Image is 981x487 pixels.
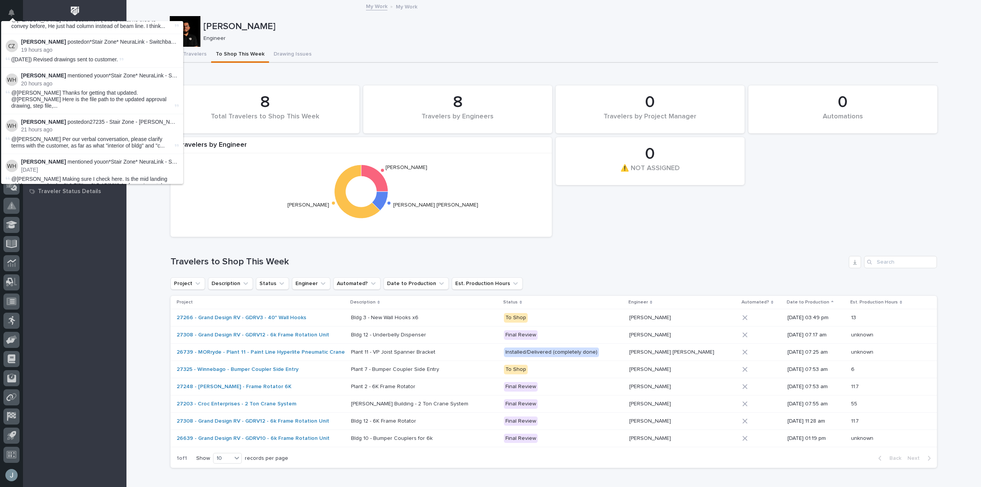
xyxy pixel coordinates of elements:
[6,74,18,86] img: Wynne Hochstetler
[904,455,937,462] button: Next
[10,9,20,21] div: Notifications
[351,313,420,321] p: Bldg 3 - New Wall Hooks x6
[171,277,205,290] button: Project
[629,365,673,373] p: [PERSON_NAME]
[851,416,860,425] p: 11.7
[787,418,845,425] p: [DATE] 11:28 am
[629,330,673,338] p: [PERSON_NAME]
[569,144,732,164] div: 0
[386,165,427,171] text: [PERSON_NAME]
[269,47,316,63] button: Drawing Issues
[787,349,845,356] p: [DATE] 07:25 am
[396,2,417,10] p: My Work
[171,326,937,344] tr: 27308 - Grand Design RV - GDRV12 - 6k Frame Rotation Unit Bldg 12 - Underbelly DispenserBldg 12 -...
[171,378,937,395] tr: 27248 - [PERSON_NAME] - Frame Rotator 6K Plant 2 - 6K Frame RotatorPlant 2 - 6K Frame Rotator Fin...
[384,277,449,290] button: Date to Production
[3,5,20,21] button: Notifications
[504,434,538,443] div: Final Review
[38,188,101,195] p: Traveler Status Details
[177,332,329,338] a: 27308 - Grand Design RV - GDRV12 - 6k Frame Rotation Unit
[90,119,280,125] a: 27235 - Stair Zone - [PERSON_NAME] [PERSON_NAME] - Batting Cage Stairs
[6,160,18,172] img: Wynne Hochstetler
[351,330,428,338] p: Bldg 12 - Underbelly Dispenser
[351,382,417,390] p: Plant 2 - 6K Frame Rotator
[171,309,937,326] tr: 27266 - Grand Design RV - GDRV3 - 40" Wall Hooks Bldg 3 - New Wall Hooks x6Bldg 3 - New Wall Hook...
[6,120,18,132] img: Wynne Hochstetler
[851,365,856,373] p: 6
[504,330,538,340] div: Final Review
[851,382,860,390] p: 11.7
[787,298,829,307] p: Date to Production
[503,298,518,307] p: Status
[787,384,845,390] p: [DATE] 07:53 am
[351,348,437,356] p: Plant 11 - VP Joist Spanner Bracket
[21,72,66,79] strong: [PERSON_NAME]
[23,185,126,197] a: Traveler Status Details
[629,434,673,442] p: [PERSON_NAME]
[184,93,346,112] div: 8
[6,40,18,52] img: Cole Ziegler
[787,435,845,442] p: [DATE] 01:19 pm
[569,93,732,112] div: 0
[256,277,289,290] button: Status
[21,167,179,173] p: [DATE]
[11,136,173,149] span: @[PERSON_NAME] Per our verbal conversation, please clarify terms with the customer, as far as wha...
[787,315,845,321] p: [DATE] 03:49 pm
[628,298,648,307] p: Engineer
[741,298,769,307] p: Automated?
[569,164,732,180] div: ⚠️ NOT ASSIGNED
[629,399,673,407] p: [PERSON_NAME]
[171,141,552,154] div: Travelers by Engineer
[569,113,732,129] div: Travelers by Project Manager
[629,313,673,321] p: [PERSON_NAME]
[504,399,538,409] div: Final Review
[787,332,845,338] p: [DATE] 07:17 am
[351,416,418,425] p: Bldg 12 - 6K Frame Rotator
[287,203,329,208] text: [PERSON_NAME]
[864,256,937,268] input: Search
[3,467,20,483] button: users-avatar
[333,277,381,290] button: Automated?
[351,434,434,442] p: Bldg 10 - Bumper Couplers for 6k
[504,416,538,426] div: Final Review
[170,47,211,63] button: My Travelers
[376,93,539,112] div: 8
[851,348,875,356] p: unknown
[504,365,528,374] div: To Shop
[21,126,179,133] p: 21 hours ago
[177,435,330,442] a: 26639 - Grand Design RV - GDRV10 - 6k Frame Rotation Unit
[851,434,875,442] p: unknown
[872,455,904,462] button: Back
[11,90,173,109] span: @[PERSON_NAME] Thanks for getting that updated. @[PERSON_NAME] Here is the file path to the updat...
[504,382,538,392] div: Final Review
[109,159,220,165] a: *Stair Zone* NeuraLink - Switchback Stair - S3
[171,395,937,413] tr: 27203 - Croc Enterprises - 2 Ton Crane System [PERSON_NAME] Building - 2 Ton Crane System[PERSON_...
[504,313,528,323] div: To Shop
[351,365,441,373] p: Plant 7 - Bumper Coupler Side Entry
[851,330,875,338] p: unknown
[184,113,346,129] div: Total Travelers to Shop This Week
[213,454,232,462] div: 10
[452,277,523,290] button: Est. Production Hours
[68,4,82,18] img: Workspace Logo
[21,80,179,87] p: 20 hours ago
[177,418,329,425] a: 27308 - Grand Design RV - GDRV12 - 6k Frame Rotation Unit
[177,366,299,373] a: 27325 - Winnebago - Bumper Coupler Side Entry
[177,384,292,390] a: 27248 - [PERSON_NAME] - Frame Rotator 6K
[203,21,935,32] p: [PERSON_NAME]
[177,349,345,356] a: 26739 - MORryde - Plant 11 - Paint Line Hyperlite Pneumatic Crane
[21,119,179,125] p: posted on :
[211,47,269,63] button: To Shop This Week
[90,39,200,45] a: *Stair Zone* NeuraLink - Switchback Stair - S3
[393,203,478,208] text: [PERSON_NAME] [PERSON_NAME]
[177,298,193,307] p: Project
[629,416,673,425] p: [PERSON_NAME]
[292,277,330,290] button: Engineer
[171,413,937,430] tr: 27308 - Grand Design RV - GDRV12 - 6k Frame Rotation Unit Bldg 12 - 6K Frame RotatorBldg 12 - 6K ...
[11,16,173,30] span: @[PERSON_NAME] from Customer: ( this is what he tried to convey before, He just had column instea...
[171,430,937,447] tr: 26639 - Grand Design RV - GDRV10 - 6k Frame Rotation Unit Bldg 10 - Bumper Couplers for 6kBldg 10...
[171,449,193,468] p: 1 of 1
[761,113,924,129] div: Automations
[171,361,937,378] tr: 27325 - Winnebago - Bumper Coupler Side Entry Plant 7 - Bumper Coupler Side EntryPlant 7 - Bumper...
[629,348,716,356] p: [PERSON_NAME] [PERSON_NAME]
